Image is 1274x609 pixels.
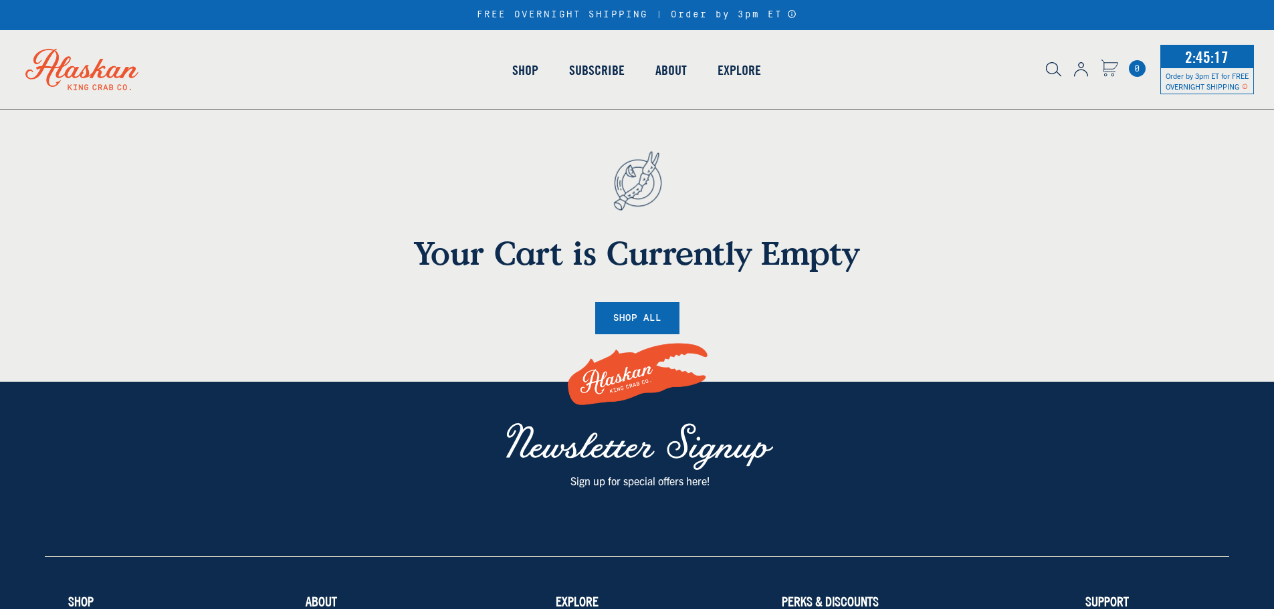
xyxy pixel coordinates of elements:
img: account [1074,62,1088,77]
img: search [1046,62,1061,77]
a: Cart [1129,60,1146,77]
img: empty cart - anchor [592,128,683,233]
a: Shop All [595,302,679,335]
h1: Your Cart is Currently Empty [266,233,1008,272]
a: Explore [702,32,776,108]
a: Shop [497,32,554,108]
a: Announcement Bar Modal [787,9,797,19]
img: Alaskan King Crab Co. Logo [564,328,711,422]
p: Sign up for special offers here! [485,472,796,489]
div: FREE OVERNIGHT SHIPPING | Order by 3pm ET [477,9,797,21]
span: Order by 3pm ET for FREE OVERNIGHT SHIPPING [1166,71,1249,91]
a: Subscribe [554,32,640,108]
img: Alaskan King Crab Co. logo [7,30,157,109]
span: 0 [1129,60,1146,77]
a: About [640,32,702,108]
span: Shipping Notice Icon [1242,82,1248,91]
span: 2:45:17 [1182,43,1232,70]
a: Cart [1101,59,1118,79]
